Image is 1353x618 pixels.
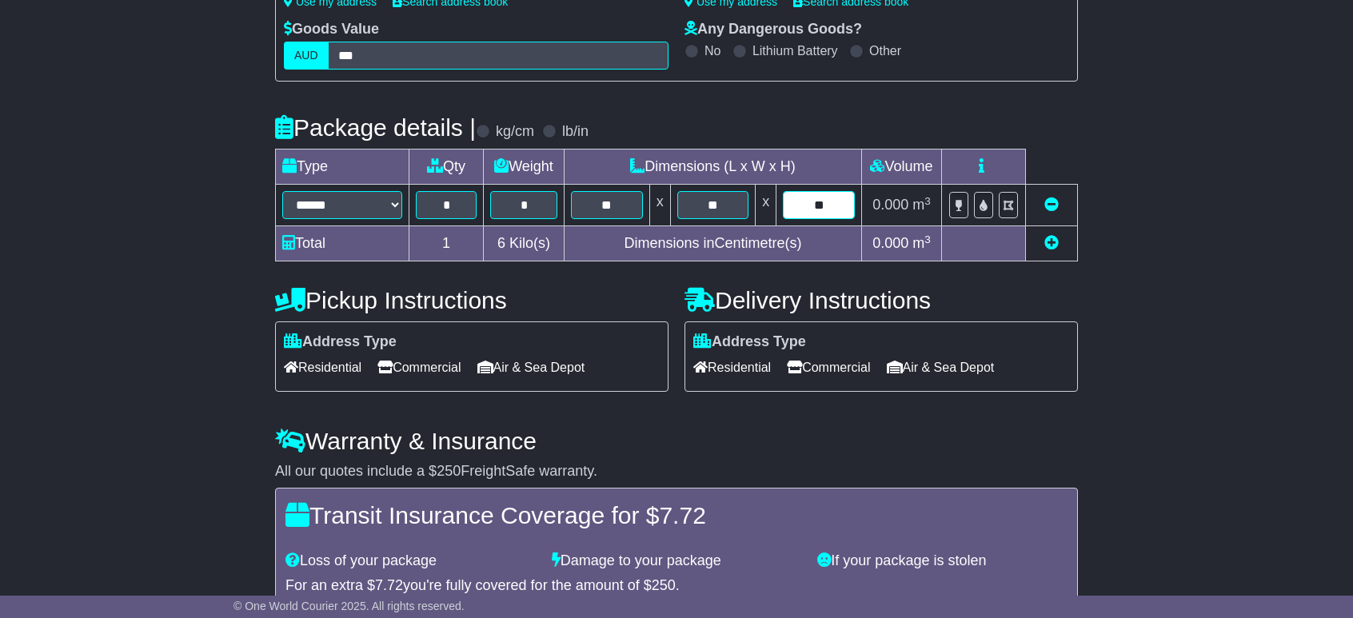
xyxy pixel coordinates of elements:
label: AUD [284,42,329,70]
td: 1 [409,226,484,261]
td: Dimensions (L x W x H) [564,150,861,185]
label: No [704,43,720,58]
a: Remove this item [1044,197,1059,213]
td: Total [276,226,409,261]
label: Address Type [284,333,397,351]
span: m [912,235,931,251]
a: Add new item [1044,235,1059,251]
div: All our quotes include a $ FreightSafe warranty. [275,463,1078,480]
td: Kilo(s) [484,226,565,261]
td: Type [276,150,409,185]
td: Volume [861,150,941,185]
div: If your package is stolen [809,552,1076,570]
div: Loss of your package [277,552,544,570]
sup: 3 [924,195,931,207]
td: x [756,185,776,226]
sup: 3 [924,233,931,245]
h4: Warranty & Insurance [275,428,1078,454]
span: Commercial [377,355,461,380]
label: Lithium Battery [752,43,838,58]
label: Goods Value [284,21,379,38]
td: Weight [484,150,565,185]
span: Air & Sea Depot [477,355,585,380]
div: Damage to your package [544,552,810,570]
label: Address Type [693,333,806,351]
span: 250 [437,463,461,479]
label: lb/in [562,123,589,141]
td: Qty [409,150,484,185]
label: kg/cm [496,123,534,141]
span: © One World Courier 2025. All rights reserved. [233,600,465,612]
span: Air & Sea Depot [887,355,995,380]
td: Dimensions in Centimetre(s) [564,226,861,261]
span: 7.72 [375,577,403,593]
h4: Package details | [275,114,476,141]
h4: Pickup Instructions [275,287,669,313]
div: For an extra $ you're fully covered for the amount of $ . [285,577,1068,595]
span: Residential [693,355,771,380]
span: 0.000 [872,235,908,251]
span: 250 [652,577,676,593]
td: x [649,185,670,226]
span: 7.72 [659,502,705,528]
span: Residential [284,355,361,380]
h4: Transit Insurance Coverage for $ [285,502,1068,528]
label: Other [869,43,901,58]
span: m [912,197,931,213]
h4: Delivery Instructions [684,287,1078,313]
label: Any Dangerous Goods? [684,21,862,38]
span: 0.000 [872,197,908,213]
span: 6 [497,235,505,251]
span: Commercial [787,355,870,380]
